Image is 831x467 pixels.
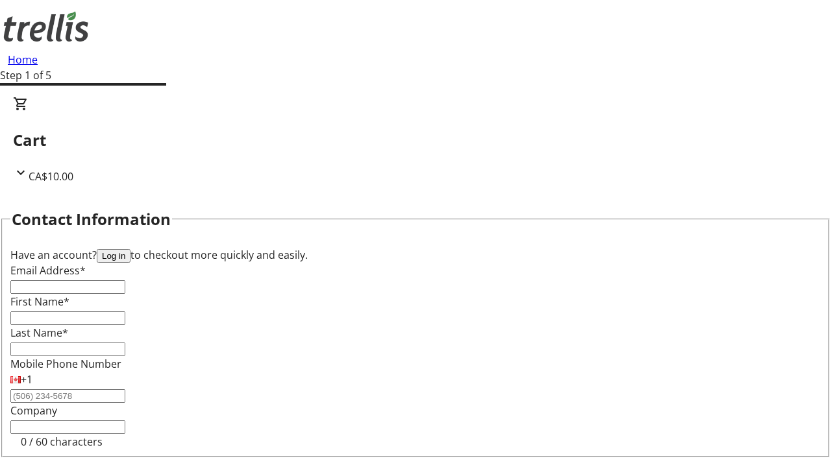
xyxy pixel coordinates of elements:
span: CA$10.00 [29,169,73,184]
label: First Name* [10,294,69,309]
button: Log in [97,249,130,263]
label: Company [10,403,57,418]
h2: Contact Information [12,208,171,231]
label: Last Name* [10,326,68,340]
tr-character-limit: 0 / 60 characters [21,435,103,449]
div: Have an account? to checkout more quickly and easily. [10,247,821,263]
h2: Cart [13,128,818,152]
div: CartCA$10.00 [13,96,818,184]
label: Email Address* [10,263,86,278]
label: Mobile Phone Number [10,357,121,371]
input: (506) 234-5678 [10,389,125,403]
